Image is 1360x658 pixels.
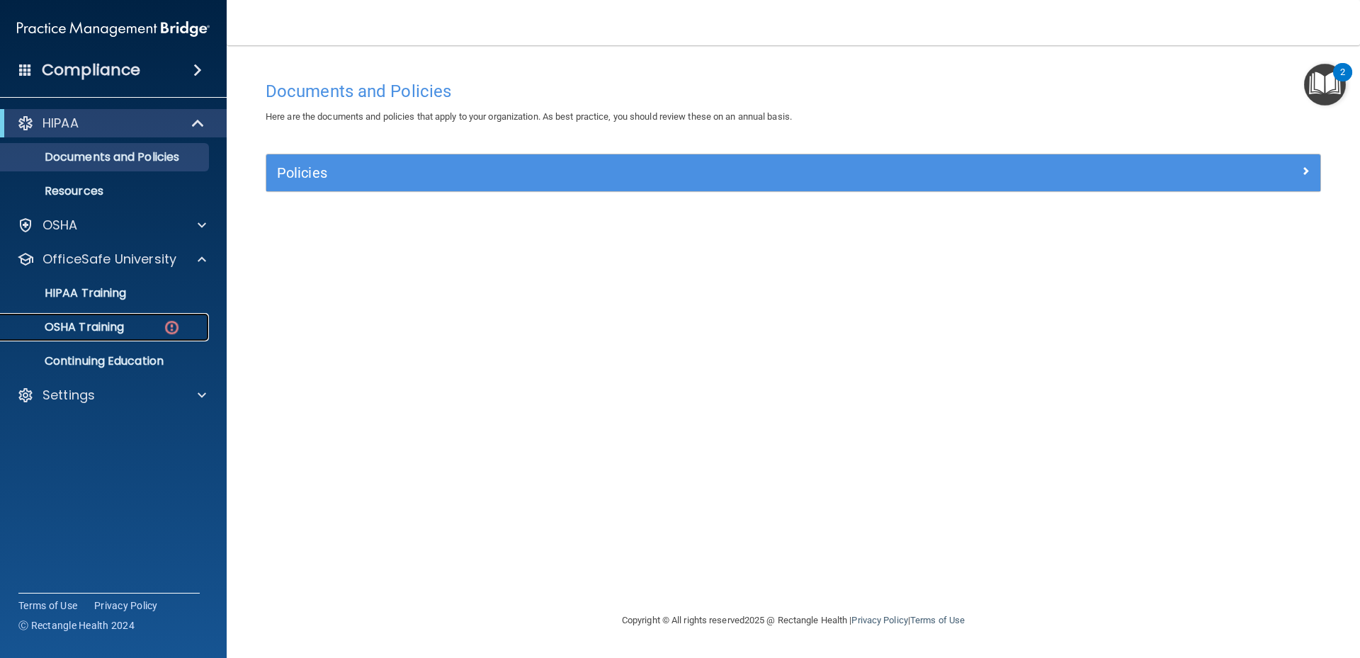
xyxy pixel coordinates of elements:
[42,251,176,268] p: OfficeSafe University
[1304,64,1346,106] button: Open Resource Center, 2 new notifications
[1115,557,1343,614] iframe: Drift Widget Chat Controller
[17,115,205,132] a: HIPAA
[9,150,203,164] p: Documents and Policies
[266,82,1321,101] h4: Documents and Policies
[851,615,907,625] a: Privacy Policy
[42,115,79,132] p: HIPAA
[910,615,965,625] a: Terms of Use
[42,387,95,404] p: Settings
[42,217,78,234] p: OSHA
[17,387,206,404] a: Settings
[94,599,158,613] a: Privacy Policy
[9,320,124,334] p: OSHA Training
[17,217,206,234] a: OSHA
[17,251,206,268] a: OfficeSafe University
[266,111,792,122] span: Here are the documents and policies that apply to your organization. As best practice, you should...
[163,319,181,336] img: danger-circle.6113f641.png
[9,184,203,198] p: Resources
[277,165,1046,181] h5: Policies
[9,354,203,368] p: Continuing Education
[18,618,135,633] span: Ⓒ Rectangle Health 2024
[42,60,140,80] h4: Compliance
[1340,72,1345,91] div: 2
[17,15,210,43] img: PMB logo
[535,598,1052,643] div: Copyright © All rights reserved 2025 @ Rectangle Health | |
[9,286,126,300] p: HIPAA Training
[18,599,77,613] a: Terms of Use
[277,161,1310,184] a: Policies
